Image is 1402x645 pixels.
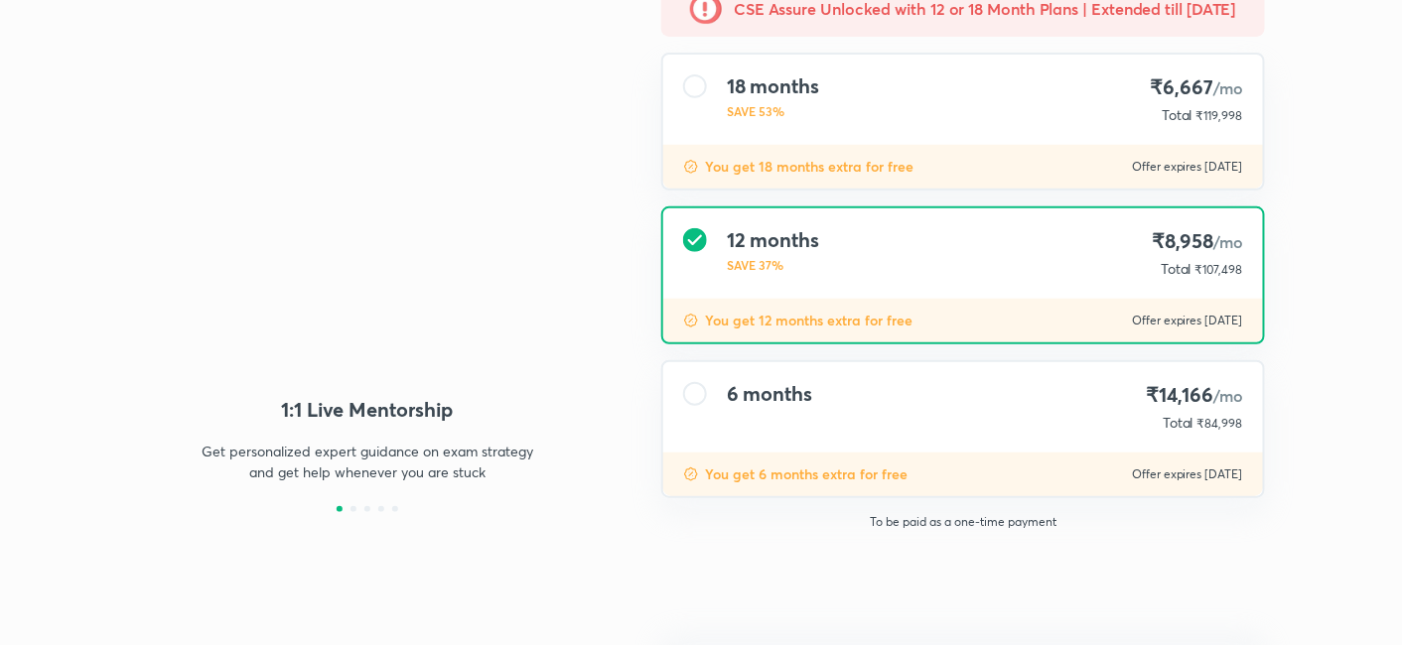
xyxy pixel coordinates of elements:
[1163,413,1193,433] p: Total
[683,313,699,328] img: discount
[645,514,1281,530] p: To be paid as a one-time payment
[727,74,819,98] h4: 18 months
[1213,231,1243,252] span: /mo
[1151,74,1243,101] h4: ₹6,667
[195,441,540,482] p: Get personalized expert guidance on exam strategy and get help whenever you are stuck
[683,466,699,482] img: discount
[1162,105,1192,125] p: Total
[137,395,598,425] h4: 1:1 Live Mentorship
[705,157,913,177] p: You get 18 months extra for free
[1196,108,1243,123] span: ₹119,998
[1197,416,1243,431] span: ₹84,998
[1132,159,1243,175] p: Offer expires [DATE]
[1213,385,1243,406] span: /mo
[727,228,819,252] h4: 12 months
[727,382,812,406] h4: 6 months
[1161,259,1192,279] p: Total
[683,159,699,175] img: discount
[705,311,912,330] p: You get 12 months extra for free
[1147,382,1243,409] h4: ₹14,166
[1195,262,1243,277] span: ₹107,498
[727,256,819,274] p: SAVE 37%
[1132,313,1243,328] p: Offer expires [DATE]
[1132,466,1243,482] p: Offer expires [DATE]
[727,102,819,120] p: SAVE 53%
[705,464,908,484] p: You get 6 months extra for free
[1213,77,1243,98] span: /mo
[1153,228,1243,255] h4: ₹8,958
